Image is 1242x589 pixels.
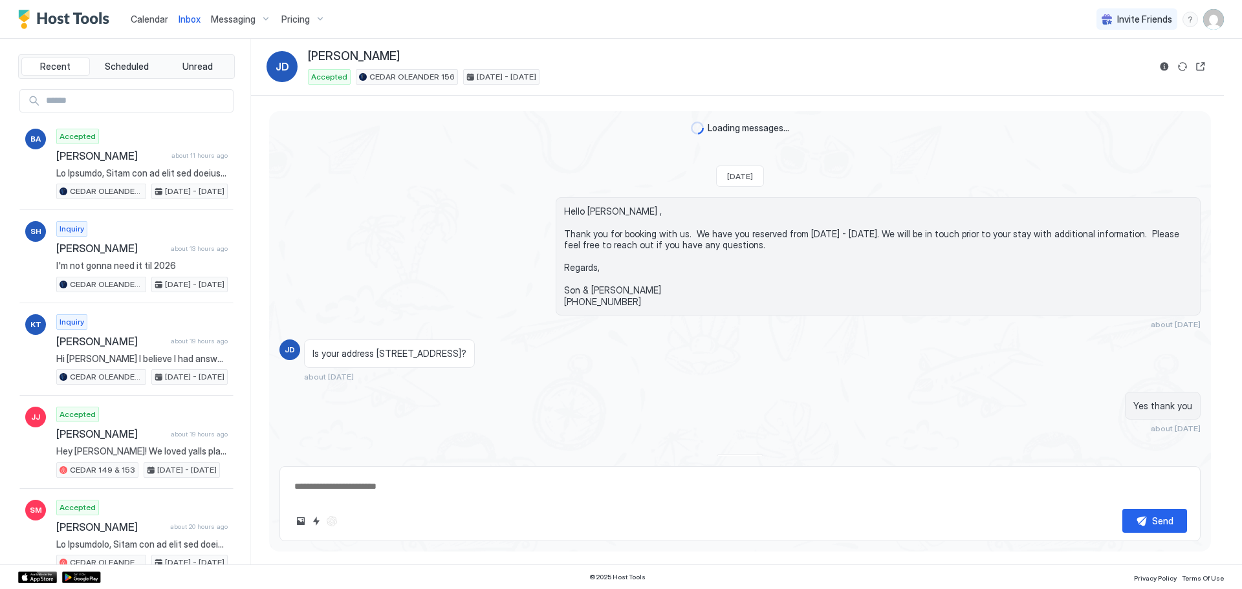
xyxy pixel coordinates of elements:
[179,12,201,26] a: Inbox
[70,464,135,476] span: CEDAR 149 & 153
[56,353,228,365] span: Hi [PERSON_NAME] I believe I had answered your message earlier. Please feel free to let us know i...
[1152,514,1173,528] div: Send
[40,61,71,72] span: Recent
[56,167,228,179] span: Lo Ipsumdo, Sitam con ad elit sed doeiusm temp inci utla et do 383 Magnaali Enima Minimven Quisno...
[21,58,90,76] button: Recent
[285,344,295,356] span: JD
[163,58,232,76] button: Unread
[308,49,400,64] span: [PERSON_NAME]
[30,133,41,145] span: BA
[171,430,228,438] span: about 19 hours ago
[1193,59,1208,74] button: Open reservation
[30,226,41,237] span: SH
[157,464,217,476] span: [DATE] - [DATE]
[1133,400,1192,412] span: Yes thank you
[1157,59,1172,74] button: Reservation information
[304,372,354,381] span: about [DATE]
[182,61,213,72] span: Unread
[62,572,101,583] a: Google Play Store
[131,14,168,25] span: Calendar
[1182,570,1224,584] a: Terms Of Use
[165,557,224,568] span: [DATE] - [DATE]
[708,122,789,134] span: Loading messages...
[281,14,310,25] span: Pricing
[1117,14,1172,25] span: Invite Friends
[727,171,753,181] span: [DATE]
[165,279,224,290] span: [DATE] - [DATE]
[1122,509,1187,533] button: Send
[179,14,201,25] span: Inbox
[211,14,256,25] span: Messaging
[30,504,42,516] span: SM
[1175,59,1190,74] button: Sync reservation
[70,186,143,197] span: CEDAR OLEANDER 157
[105,61,149,72] span: Scheduled
[589,573,646,581] span: © 2025 Host Tools
[312,348,466,359] span: Is your address [STREET_ADDRESS]?
[60,223,84,235] span: Inquiry
[171,337,228,345] span: about 19 hours ago
[1182,12,1198,27] div: menu
[56,539,228,550] span: Lo Ipsumdolo, Sitam con ad elit sed doeiusm temp inci utla et do 084 Magnaali Enima Minimven Quis...
[18,54,235,79] div: tab-group
[1134,574,1177,582] span: Privacy Policy
[1182,574,1224,582] span: Terms Of Use
[56,260,228,272] span: I'm not gonna need it til 2026
[564,206,1192,308] span: Hello [PERSON_NAME] , Thank you for booking with us. We have you reserved from [DATE] - [DATE]. W...
[30,319,41,330] span: KT
[131,12,168,26] a: Calendar
[171,151,228,160] span: about 11 hours ago
[60,409,96,420] span: Accepted
[70,557,143,568] span: CEDAR OLEANDER 146
[56,149,166,162] span: [PERSON_NAME]
[1203,9,1224,30] div: User profile
[309,513,324,529] button: Quick reply
[93,58,161,76] button: Scheduled
[60,502,96,513] span: Accepted
[56,242,166,255] span: [PERSON_NAME]
[477,71,536,83] span: [DATE] - [DATE]
[56,335,166,348] span: [PERSON_NAME]
[1151,319,1201,329] span: about [DATE]
[1151,423,1201,433] span: about [DATE]
[31,411,40,423] span: JJ
[170,522,228,531] span: about 20 hours ago
[56,520,165,533] span: [PERSON_NAME]
[293,513,309,529] button: Upload image
[1134,570,1177,584] a: Privacy Policy
[70,279,143,290] span: CEDAR OLEANDER 150 AND 156
[171,244,228,253] span: about 13 hours ago
[311,71,347,83] span: Accepted
[18,572,57,583] a: App Store
[165,186,224,197] span: [DATE] - [DATE]
[165,371,224,383] span: [DATE] - [DATE]
[41,90,233,112] input: Input Field
[691,122,704,134] div: loading
[60,131,96,142] span: Accepted
[56,427,166,440] span: [PERSON_NAME]
[369,71,455,83] span: CEDAR OLEANDER 156
[56,445,228,457] span: Hey [PERSON_NAME]! We loved yalls place so much the first time we are coming back again. It will ...
[60,316,84,328] span: Inquiry
[18,10,115,29] a: Host Tools Logo
[70,371,143,383] span: CEDAR OLEANDER 150
[276,59,289,74] span: JD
